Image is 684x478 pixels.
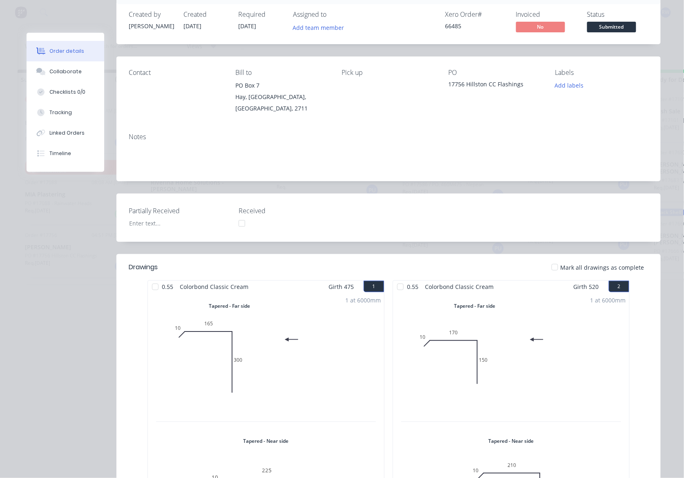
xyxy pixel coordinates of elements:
[445,11,506,18] div: Xero Order #
[183,22,201,30] span: [DATE]
[129,133,648,141] div: Notes
[609,281,629,292] button: 2
[27,102,104,123] button: Tracking
[183,11,228,18] div: Created
[342,69,436,77] div: Pick up
[364,281,384,292] button: 1
[27,123,104,143] button: Linked Orders
[448,69,542,77] div: PO
[129,69,222,77] div: Contact
[27,82,104,102] button: Checklists 0/0
[235,69,329,77] div: Bill to
[445,22,506,30] div: 66485
[587,11,648,18] div: Status
[49,129,85,137] div: Linked Orders
[550,80,588,91] button: Add labels
[561,263,644,272] span: Mark all drawings as complete
[293,22,349,33] button: Add team member
[587,22,636,34] button: Submitted
[404,281,422,293] span: 0.55
[129,22,174,30] div: [PERSON_NAME]
[27,41,104,61] button: Order details
[590,296,626,304] div: 1 at 6000mm
[448,80,542,91] div: 17756 Hillston CC Flashings
[422,281,497,293] span: Colorbond Classic Cream
[159,281,177,293] span: 0.55
[587,22,636,32] span: Submitted
[235,80,329,91] div: PO Box 7
[49,150,71,157] div: Timeline
[177,281,252,293] span: Colorbond Classic Cream
[516,11,577,18] div: Invoiced
[238,22,256,30] span: [DATE]
[239,206,341,216] label: Received
[329,281,354,293] span: Girth 475
[129,11,174,18] div: Created by
[555,69,648,77] div: Labels
[293,11,375,18] div: Assigned to
[129,262,158,272] div: Drawings
[288,22,349,33] button: Add team member
[235,80,329,114] div: PO Box 7Hay, [GEOGRAPHIC_DATA], [GEOGRAPHIC_DATA], 2711
[27,143,104,164] button: Timeline
[49,88,85,96] div: Checklists 0/0
[574,281,599,293] span: Girth 520
[129,206,231,216] label: Partially Received
[49,68,82,75] div: Collaborate
[345,296,381,304] div: 1 at 6000mm
[235,91,329,114] div: Hay, [GEOGRAPHIC_DATA], [GEOGRAPHIC_DATA], 2711
[516,22,565,32] span: No
[238,11,283,18] div: Required
[27,61,104,82] button: Collaborate
[49,47,84,55] div: Order details
[49,109,72,116] div: Tracking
